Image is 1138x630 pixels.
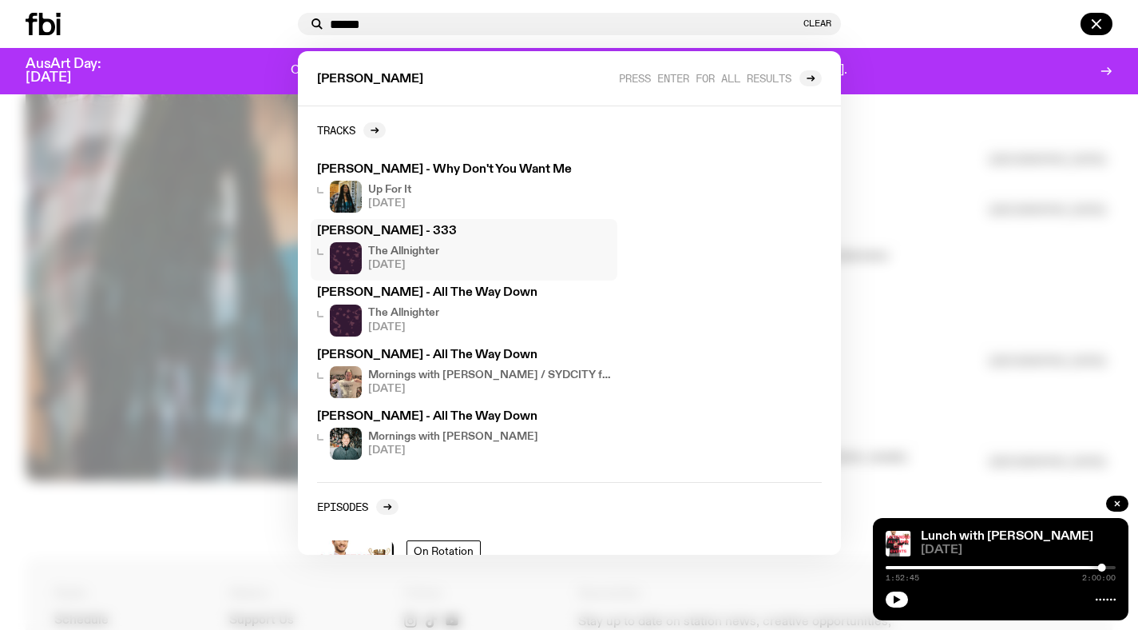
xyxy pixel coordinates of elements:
[368,432,538,442] h4: Mornings with [PERSON_NAME]
[368,198,411,209] span: [DATE]
[317,411,611,423] h3: [PERSON_NAME] - All The Way Down
[330,428,362,460] img: Radio presenter Ben Hansen sits in front of a wall of photos and an fbi radio sign. Film photo. B...
[311,157,617,219] a: [PERSON_NAME] - Why Don't You Want MeIfy - a Brown Skin girl with black braided twists, looking u...
[921,544,1116,556] span: [DATE]
[311,219,617,281] a: [PERSON_NAME] - 333The Allnighter[DATE]
[368,185,411,195] h4: Up For It
[619,70,822,86] a: Press enter for all results
[317,124,355,136] h2: Tracks
[368,246,439,257] h4: The Allnighter
[368,308,439,318] h4: The Allnighter
[368,370,611,381] h4: Mornings with [PERSON_NAME] / SYDCITY fallout
[921,530,1093,543] a: Lunch with [PERSON_NAME]
[1082,574,1116,582] span: 2:00:00
[311,405,617,466] a: [PERSON_NAME] - All The Way DownRadio presenter Ben Hansen sits in front of a wall of photos and ...
[330,366,362,398] img: Jim in the fbi studio, showing off their white SYDCITY t-shirt.
[619,72,791,84] span: Press enter for all results
[803,19,831,28] button: Clear
[317,287,611,299] h3: [PERSON_NAME] - All The Way Down
[368,322,439,333] span: [DATE]
[291,64,847,78] p: One day. One community. One frequency worth fighting for. Donate to support [DOMAIN_NAME].
[317,225,611,237] h3: [PERSON_NAME] - 333
[886,574,919,582] span: 1:52:45
[311,534,828,624] a: On RotationLunch with [PERSON_NAME][DATE]
[317,349,611,361] h3: [PERSON_NAME] - All The Way Down
[317,122,386,138] a: Tracks
[311,343,617,405] a: [PERSON_NAME] - All The Way DownJim in the fbi studio, showing off their white SYDCITY t-shirt.Mo...
[368,384,611,394] span: [DATE]
[368,260,439,270] span: [DATE]
[26,58,128,85] h3: AusArt Day: [DATE]
[317,499,398,515] a: Episodes
[317,74,423,86] span: [PERSON_NAME]
[368,445,538,456] span: [DATE]
[317,500,368,512] h2: Episodes
[311,281,617,342] a: [PERSON_NAME] - All The Way DownThe Allnighter[DATE]
[330,181,362,213] img: Ify - a Brown Skin girl with black braided twists, looking up to the side with her tongue stickin...
[317,164,611,176] h3: [PERSON_NAME] - Why Don't You Want Me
